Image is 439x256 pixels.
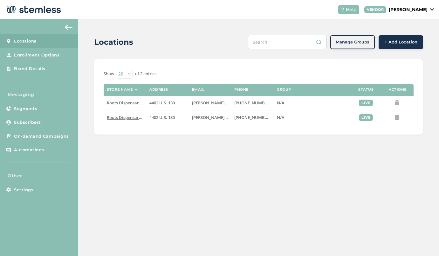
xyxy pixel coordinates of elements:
div: VENDOR [364,6,386,13]
span: On-demand Campaigns [14,133,69,140]
label: Roots Dispensary - Med [107,100,143,106]
label: 4402 U.S. 130 [149,115,186,120]
span: Help [346,6,357,13]
span: Settings [14,187,33,193]
label: 4402 U.S. 130 [149,100,186,106]
span: [PERSON_NAME][EMAIL_ADDRESS][DOMAIN_NAME] [192,100,294,106]
img: icon-sort-1e1d7615.svg [134,89,138,91]
label: Store name [107,88,133,92]
span: Brand Details [14,66,45,72]
span: Enrollment Options [14,52,59,58]
p: [PERSON_NAME] [389,6,428,13]
label: Address [149,88,168,92]
th: Actions [382,84,414,96]
span: [PHONE_NUMBER] [234,100,271,106]
img: icon-help-white-03924b79.svg [341,8,345,11]
label: Phone [234,88,249,92]
span: Locations [14,38,37,44]
label: N/A [277,115,347,120]
label: Email [192,88,205,92]
span: Manage Groups [336,39,369,45]
label: philip@rootsnj.com [192,100,228,106]
label: Show [104,71,114,77]
label: Status [358,88,374,92]
button: Manage Groups [330,35,375,49]
div: live [359,100,373,106]
span: [PHONE_NUMBER] [234,115,271,120]
label: (856) 649-8416 [234,115,271,120]
span: [PERSON_NAME][EMAIL_ADDRESS][DOMAIN_NAME] [192,115,294,120]
label: Roots Dispensary - Rec [107,115,143,120]
img: icon_down-arrow-small-66adaf34.svg [430,8,434,11]
span: Roots Dispensary - Rec [107,115,151,120]
label: Group [277,88,291,92]
img: icon-arrow-back-accent-c549486e.svg [65,25,72,30]
label: of 2 entries [135,71,156,77]
div: live [359,114,373,121]
label: (856) 649-8416 [234,100,271,106]
label: philip@rootsnj.com [192,115,228,120]
input: Search [248,35,326,49]
span: 4402 U.S. 130 [149,115,175,120]
h2: Locations [94,36,133,48]
span: Automations [14,147,44,153]
span: + Add Location [385,39,417,45]
iframe: Chat Widget [407,226,439,256]
label: N/A [277,100,347,106]
span: 4402 U.S. 130 [149,100,175,106]
button: + Add Location [379,35,423,49]
span: Roots Dispensary - Med [107,100,153,106]
span: Subscribers [14,119,41,126]
span: Segments [14,106,37,112]
img: logo-dark-0685b13c.svg [5,3,61,16]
